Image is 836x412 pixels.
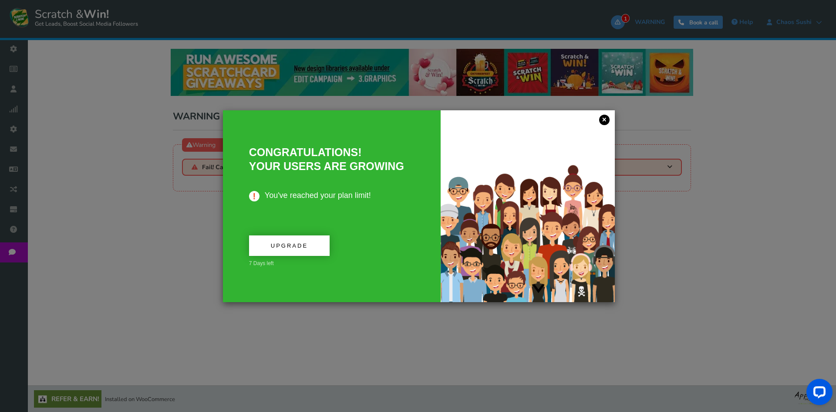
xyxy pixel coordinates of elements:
[441,128,615,302] img: Increased users
[249,260,274,266] span: 7 Days left
[249,191,415,201] span: You've reached your plan limit!
[271,242,308,249] span: Upgrade
[599,115,610,125] a: ×
[249,146,404,173] span: CONGRATULATIONS! YOUR USERS ARE GROWING
[799,375,836,412] iframe: LiveChat chat widget
[249,235,330,256] a: Upgrade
